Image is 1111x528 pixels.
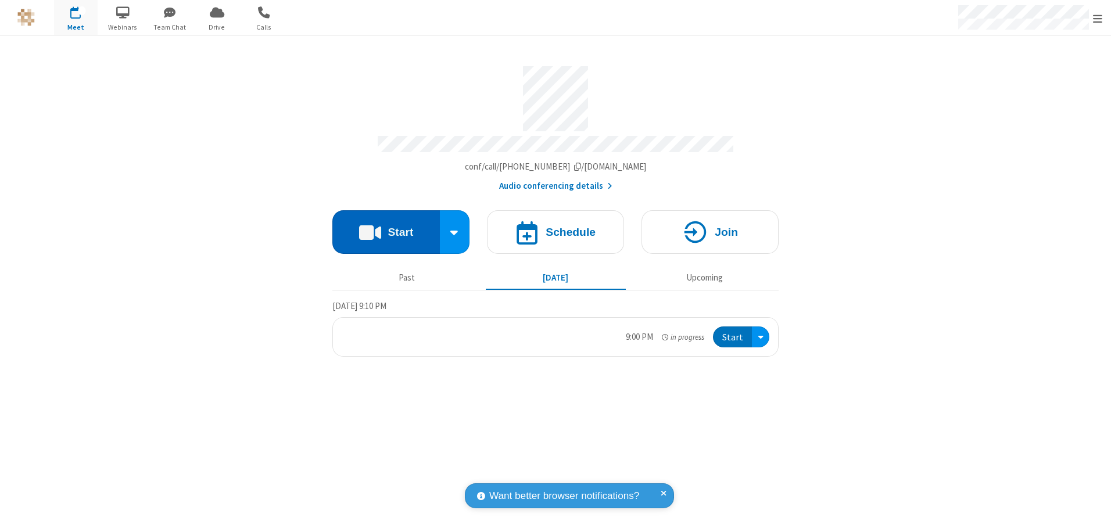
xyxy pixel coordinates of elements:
[486,267,626,289] button: [DATE]
[626,331,653,344] div: 9:00 PM
[641,210,779,254] button: Join
[489,489,639,504] span: Want better browser notifications?
[148,22,192,33] span: Team Chat
[662,332,704,343] em: in progress
[332,299,779,357] section: Today's Meetings
[195,22,239,33] span: Drive
[54,22,98,33] span: Meet
[332,58,779,193] section: Account details
[752,326,769,348] div: Open menu
[78,6,86,15] div: 1
[332,300,386,311] span: [DATE] 9:10 PM
[487,210,624,254] button: Schedule
[635,267,775,289] button: Upcoming
[440,210,470,254] div: Start conference options
[465,161,647,172] span: Copy my meeting room link
[499,179,612,193] button: Audio conferencing details
[465,160,647,174] button: Copy my meeting room linkCopy my meeting room link
[337,267,477,289] button: Past
[332,210,440,254] button: Start
[17,9,35,26] img: QA Selenium DO NOT DELETE OR CHANGE
[242,22,286,33] span: Calls
[388,227,413,238] h4: Start
[546,227,596,238] h4: Schedule
[101,22,145,33] span: Webinars
[715,227,738,238] h4: Join
[713,326,752,348] button: Start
